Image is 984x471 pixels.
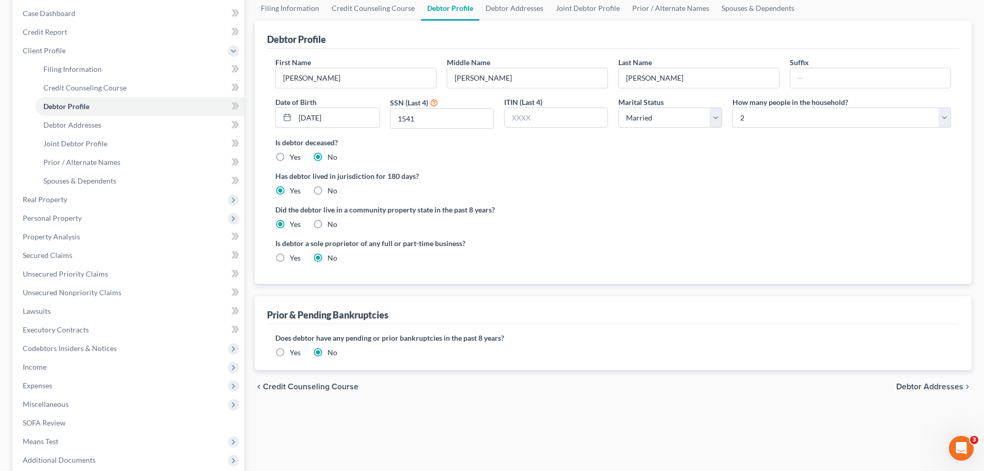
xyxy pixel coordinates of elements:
[290,186,301,196] label: Yes
[327,347,337,358] label: No
[14,23,244,41] a: Credit Report
[23,288,121,297] span: Unsecured Nonpriority Claims
[275,332,951,343] label: Does debtor have any pending or prior bankruptcies in the past 8 years?
[35,97,244,116] a: Debtor Profile
[255,383,263,391] i: chevron_left
[23,214,82,222] span: Personal Property
[23,269,108,278] span: Unsecured Priority Claims
[23,437,58,446] span: Means Test
[43,120,101,129] span: Debtor Addresses
[618,57,652,68] label: Last Name
[23,46,66,55] span: Client Profile
[618,97,664,108] label: Marital Status
[790,68,950,88] input: --
[790,57,809,68] label: Suffix
[327,219,337,230] label: No
[23,27,67,36] span: Credit Report
[275,171,951,181] label: Has debtor lived in jurisdiction for 180 days?
[14,227,244,246] a: Property Analysis
[327,253,337,263] label: No
[23,418,66,427] span: SOFA Review
[23,232,80,241] span: Property Analysis
[35,134,244,153] a: Joint Debtor Profile
[43,139,107,148] span: Joint Debtor Profile
[896,383,972,391] button: Debtor Addresses chevron_right
[14,246,244,265] a: Secured Claims
[35,172,244,190] a: Spouses & Dependents
[276,68,436,88] input: --
[390,97,428,108] label: SSN (Last 4)
[504,97,542,108] label: ITIN (Last 4)
[949,436,974,461] iframe: Intercom live chat
[43,102,89,111] span: Debtor Profile
[732,97,848,108] label: How many people in the household?
[275,204,951,215] label: Did the debtor live in a community property state in the past 8 years?
[23,9,75,18] span: Case Dashboard
[447,57,490,68] label: Middle Name
[23,362,46,371] span: Income
[275,137,951,148] label: Is debtor deceased?
[23,325,89,334] span: Executory Contracts
[970,436,978,444] span: 3
[275,238,608,249] label: Is debtor a sole proprietor of any full or part-time business?
[447,68,607,88] input: M.I
[23,307,51,315] span: Lawsuits
[14,302,244,321] a: Lawsuits
[43,176,116,185] span: Spouses & Dependents
[14,414,244,432] a: SOFA Review
[619,68,779,88] input: --
[275,57,311,68] label: First Name
[23,381,52,390] span: Expenses
[43,158,120,166] span: Prior / Alternate Names
[14,4,244,23] a: Case Dashboard
[23,251,72,260] span: Secured Claims
[290,347,301,358] label: Yes
[267,33,326,45] div: Debtor Profile
[896,383,963,391] span: Debtor Addresses
[23,455,96,464] span: Additional Documents
[327,152,337,162] label: No
[505,108,607,128] input: XXXX
[23,400,69,408] span: Miscellaneous
[267,309,388,321] div: Prior & Pending Bankruptcies
[43,83,127,92] span: Credit Counseling Course
[290,152,301,162] label: Yes
[14,321,244,339] a: Executory Contracts
[295,108,379,128] input: MM/DD/YYYY
[23,344,117,353] span: Codebtors Insiders & Notices
[35,79,244,97] a: Credit Counseling Course
[14,265,244,283] a: Unsecured Priority Claims
[255,383,358,391] button: chevron_left Credit Counseling Course
[327,186,337,196] label: No
[43,65,102,73] span: Filing Information
[35,60,244,79] a: Filing Information
[290,253,301,263] label: Yes
[35,153,244,172] a: Prior / Alternate Names
[35,116,244,134] a: Debtor Addresses
[963,383,972,391] i: chevron_right
[275,97,317,108] label: Date of Birth
[23,195,67,204] span: Real Property
[263,383,358,391] span: Credit Counseling Course
[290,219,301,230] label: Yes
[14,283,244,302] a: Unsecured Nonpriority Claims
[391,109,493,128] input: XXXX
